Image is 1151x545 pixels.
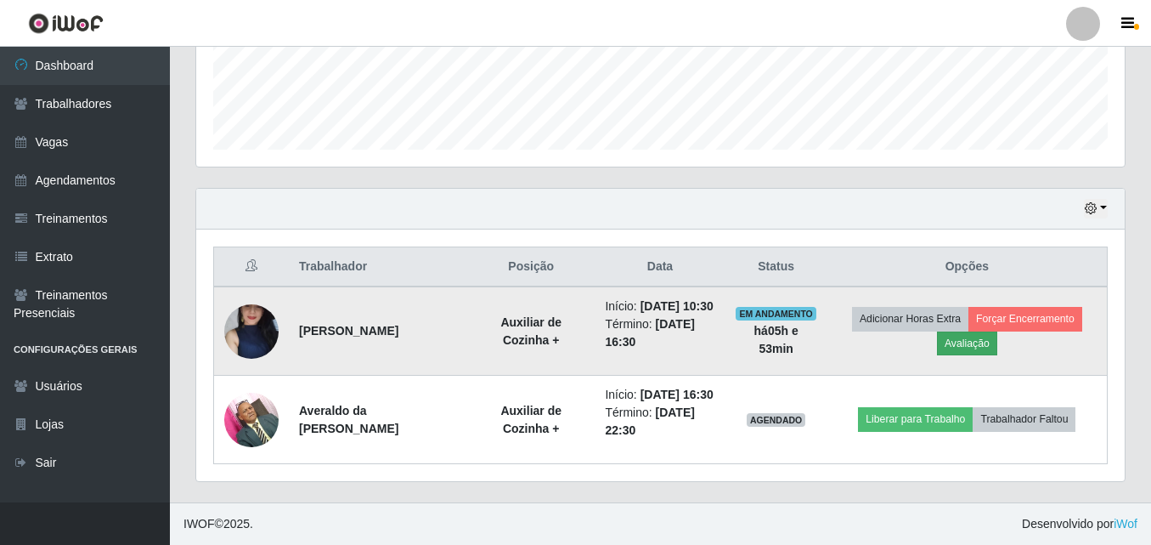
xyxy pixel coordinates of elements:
[640,388,714,401] time: [DATE] 16:30
[28,13,104,34] img: CoreUI Logo
[852,307,968,331] button: Adicionar Horas Extra
[937,332,997,355] button: Avaliação
[1022,515,1137,533] span: Desenvolvido por
[605,298,714,315] li: Início:
[1114,517,1137,531] a: iWof
[183,517,215,531] span: IWOF
[754,324,798,355] strong: há 05 h e 53 min
[747,413,806,427] span: AGENDADO
[858,407,973,431] button: Liberar para Trabalho
[595,247,725,287] th: Data
[299,404,398,435] strong: Averaldo da [PERSON_NAME]
[605,315,714,351] li: Término:
[973,407,1075,431] button: Trabalhador Faltou
[289,247,467,287] th: Trabalhador
[968,307,1082,331] button: Forçar Encerramento
[183,515,253,533] span: © 2025 .
[299,324,398,338] strong: [PERSON_NAME]
[605,404,714,440] li: Término:
[500,315,561,347] strong: Auxiliar de Cozinha +
[736,307,816,321] span: EM ANDAMENTO
[725,247,827,287] th: Status
[224,270,279,391] img: 1713319279293.jpeg
[224,383,279,456] img: 1697117733428.jpeg
[605,386,714,404] li: Início:
[467,247,595,287] th: Posição
[640,299,714,313] time: [DATE] 10:30
[827,247,1108,287] th: Opções
[500,404,561,435] strong: Auxiliar de Cozinha +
